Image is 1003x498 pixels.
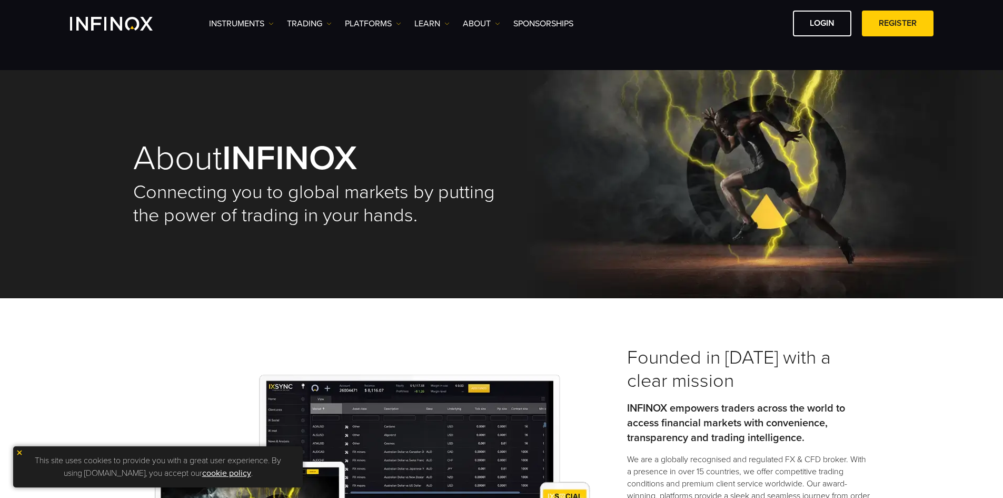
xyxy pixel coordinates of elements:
[70,17,177,31] a: INFINOX Logo
[16,449,23,456] img: yellow close icon
[793,11,851,36] a: LOGIN
[862,11,934,36] a: REGISTER
[209,17,274,30] a: Instruments
[414,17,450,30] a: Learn
[18,452,297,482] p: This site uses cookies to provide you with a great user experience. By using [DOMAIN_NAME], you a...
[287,17,332,30] a: TRADING
[627,346,870,393] h3: Founded in [DATE] with a clear mission
[133,141,502,175] h1: About
[202,468,251,479] a: cookie policy
[627,401,870,445] p: INFINOX empowers traders across the world to access financial markets with convenience, transpare...
[513,17,573,30] a: SPONSORSHIPS
[463,17,500,30] a: ABOUT
[345,17,401,30] a: PLATFORMS
[133,181,502,227] h2: Connecting you to global markets by putting the power of trading in your hands.
[222,138,357,179] strong: INFINOX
